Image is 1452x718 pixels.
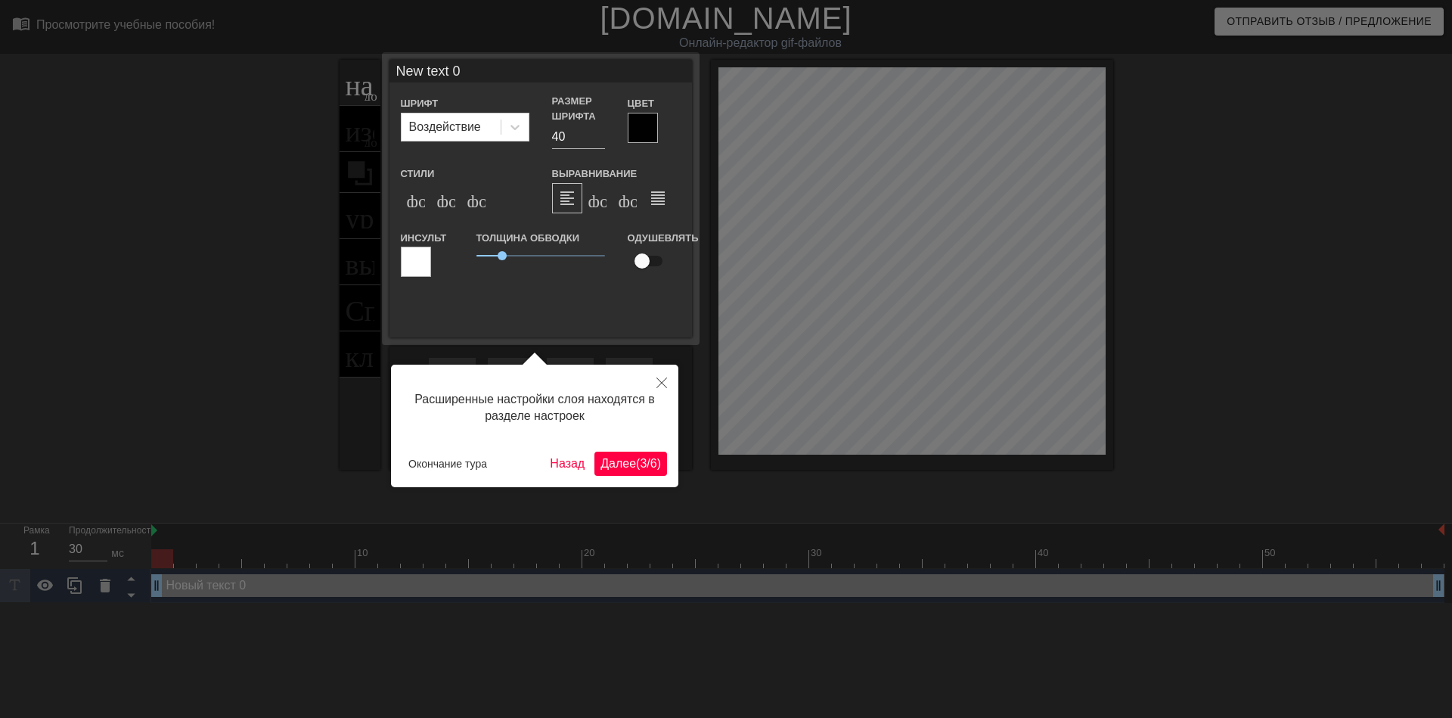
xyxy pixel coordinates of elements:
button: Далее [594,452,667,476]
ya-tr-span: ( [636,457,640,470]
ya-tr-span: 6 [650,457,657,470]
button: Назад [544,452,591,476]
ya-tr-span: 3 [640,457,647,470]
button: Окончание тура [402,452,493,475]
button: Закрыть [645,365,678,399]
ya-tr-span: Расширенные настройки слоя находятся в разделе настроек [414,393,655,422]
ya-tr-span: Далее [600,457,636,470]
ya-tr-span: ) [657,457,661,470]
ya-tr-span: Назад [550,457,585,470]
ya-tr-span: / [647,457,650,470]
